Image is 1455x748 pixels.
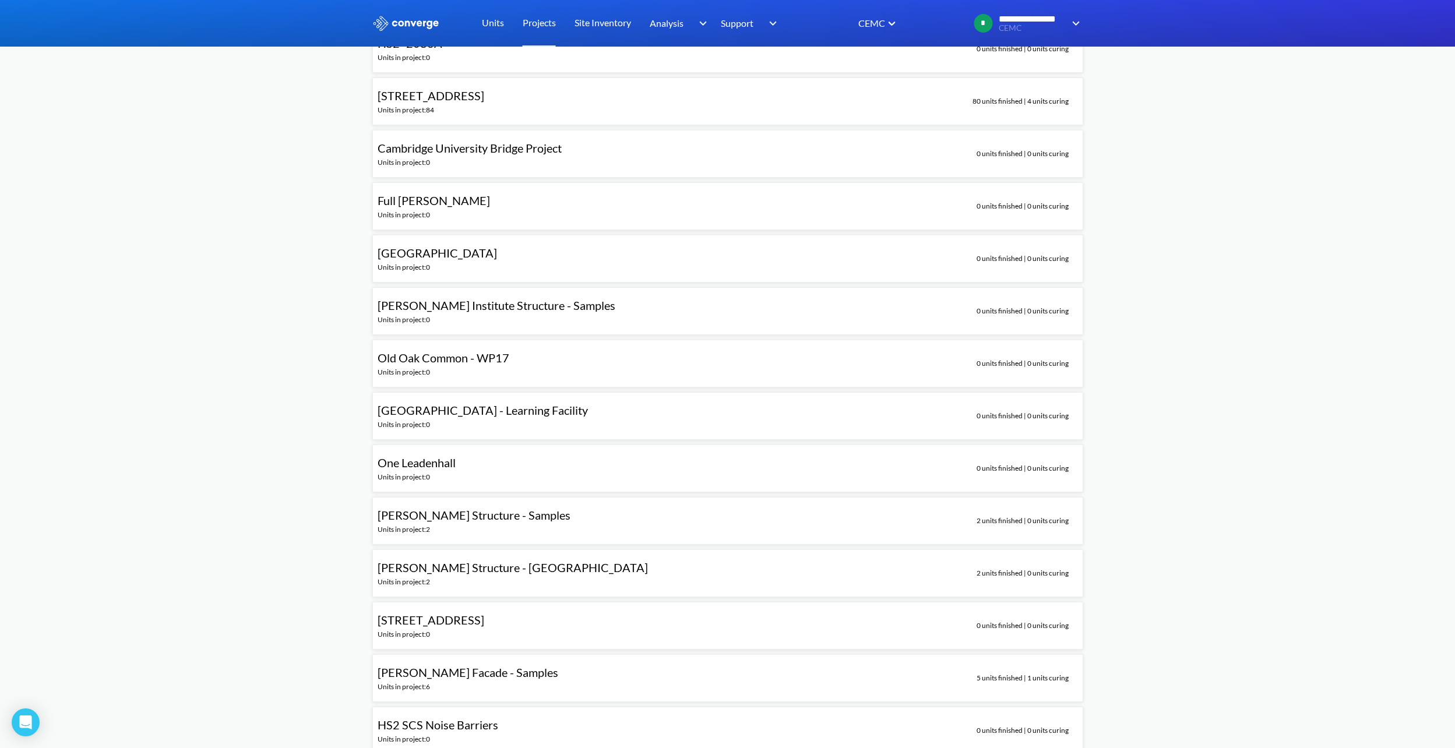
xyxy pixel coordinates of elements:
span: [GEOGRAPHIC_DATA] - Learning Facility [378,403,588,417]
span: 5 units finished | 1 units curing [977,673,1069,684]
span: [PERSON_NAME] Structure - [GEOGRAPHIC_DATA] [378,560,648,574]
span: Old Oak Common - WP17 [378,351,509,365]
span: Units in project: 0 [378,735,430,743]
img: logo_ewhite.svg [372,16,440,31]
span: 2 units finished | 0 units curing [977,568,1069,579]
span: 0 units finished | 0 units curing [977,253,1069,264]
span: 0 units finished | 0 units curing [977,463,1069,474]
span: 0 units finished | 0 units curing [977,725,1069,736]
span: 0 units finished | 0 units curing [977,411,1069,422]
span: Units in project: 0 [378,263,430,271]
span: [STREET_ADDRESS] [378,89,484,103]
span: Units in project: 0 [378,630,430,638]
span: Units in project: 6 [378,682,430,691]
span: Units in project: 0 [378,53,430,62]
a: [PERSON_NAME] Facade - SamplesUnits in project:65 units finished | 1 units curing [372,669,1083,679]
span: HS2 -2086A [378,36,442,50]
span: Full [PERSON_NAME] [378,193,490,207]
span: Units in project: 0 [378,210,430,219]
a: [PERSON_NAME] Structure - SamplesUnits in project:22 units finished | 0 units curing [372,511,1083,521]
span: Units in project: 0 [378,472,430,481]
span: [PERSON_NAME] Facade - Samples [378,665,558,679]
a: Old Oak Common - WP17Units in project:00 units finished | 0 units curing [372,354,1083,364]
img: downArrow.svg [691,16,710,30]
span: Units in project: 2 [378,525,430,534]
span: 2 units finished | 0 units curing [977,516,1069,527]
a: [STREET_ADDRESS]Units in project:8480 units finished | 4 units curing [372,92,1083,102]
span: [PERSON_NAME] Structure - Samples [378,508,570,522]
a: Full [PERSON_NAME]Units in project:00 units finished | 0 units curing [372,197,1083,207]
a: Cambridge University Bridge ProjectUnits in project:00 units finished | 0 units curing [372,144,1083,154]
img: downArrow.svg [762,16,780,30]
span: HS2 SCS Noise Barriers [378,718,498,732]
span: Units in project: 0 [378,368,430,376]
span: 0 units finished | 0 units curing [977,44,1069,55]
span: [GEOGRAPHIC_DATA] [378,246,497,260]
span: Cambridge University Bridge Project [378,141,562,155]
span: Units in project: 84 [378,105,434,114]
span: 0 units finished | 0 units curing [977,201,1069,212]
span: [STREET_ADDRESS] [378,613,484,627]
span: Analysis [650,16,684,30]
span: CEMC [999,24,1064,33]
a: [PERSON_NAME] Institute Structure - SamplesUnits in project:00 units finished | 0 units curing [372,302,1083,312]
a: [PERSON_NAME] Structure - [GEOGRAPHIC_DATA]Units in project:22 units finished | 0 units curing [372,564,1083,574]
a: [GEOGRAPHIC_DATA]Units in project:00 units finished | 0 units curing [372,249,1083,259]
div: Open Intercom Messenger [12,708,40,736]
span: [PERSON_NAME] Institute Structure - Samples [378,298,615,312]
a: One LeadenhallUnits in project:00 units finished | 0 units curing [372,459,1083,469]
a: HS2 -2086AUnits in project:00 units finished | 0 units curing [372,40,1083,50]
span: Units in project: 0 [378,158,430,167]
span: 0 units finished | 0 units curing [977,620,1069,631]
span: 0 units finished | 0 units curing [977,358,1069,369]
span: Support [721,16,753,30]
span: 0 units finished | 0 units curing [977,306,1069,317]
span: 80 units finished | 4 units curing [973,96,1069,107]
a: [GEOGRAPHIC_DATA] - Learning FacilityUnits in project:00 units finished | 0 units curing [372,407,1083,417]
a: HS2 SCS Noise BarriersUnits in project:00 units finished | 0 units curing [372,721,1083,731]
div: CEMC [857,16,885,30]
a: [STREET_ADDRESS]Units in project:00 units finished | 0 units curing [372,616,1083,626]
span: Units in project: 0 [378,315,430,324]
span: One Leadenhall [378,456,456,470]
span: Units in project: 0 [378,420,430,429]
span: Units in project: 2 [378,577,430,586]
img: downArrow.svg [1065,16,1083,30]
span: 0 units finished | 0 units curing [977,149,1069,160]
